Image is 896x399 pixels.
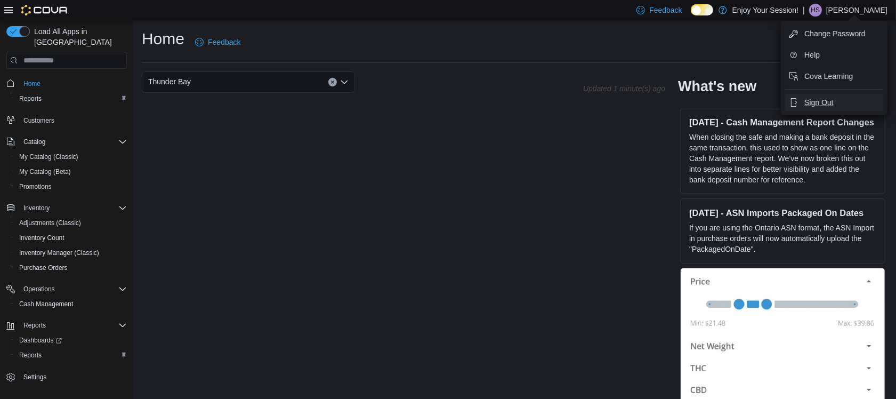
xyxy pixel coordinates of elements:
a: Home [19,77,45,90]
button: Help [785,46,883,63]
button: Reports [11,348,131,363]
span: Adjustments (Classic) [15,217,127,229]
a: Inventory Count [15,232,69,244]
span: Reports [15,349,127,362]
p: When closing the safe and making a bank deposit in the same transaction, this used to show as one... [689,132,876,185]
a: My Catalog (Classic) [15,150,83,163]
span: Home [23,79,41,88]
a: Reports [15,92,46,105]
span: Home [19,76,127,90]
span: Dashboards [19,336,62,345]
span: Customers [19,114,127,127]
span: HS [811,4,820,17]
span: Catalog [23,138,45,146]
a: Dashboards [11,333,131,348]
button: My Catalog (Beta) [11,164,131,179]
a: Purchase Orders [15,261,72,274]
span: Feedback [208,37,240,47]
button: Inventory Manager (Classic) [11,245,131,260]
button: Settings [2,369,131,385]
span: Adjustments (Classic) [19,219,81,227]
a: Settings [19,371,51,384]
span: Inventory Count [19,234,64,242]
button: Purchase Orders [11,260,131,275]
span: Inventory Manager (Classic) [19,249,99,257]
a: Customers [19,114,59,127]
button: Promotions [11,179,131,194]
button: Clear input [328,78,337,86]
button: Catalog [19,135,50,148]
span: My Catalog (Classic) [19,153,78,161]
button: Inventory [2,201,131,216]
a: Reports [15,349,46,362]
a: Promotions [15,180,56,193]
span: Sign Out [804,97,833,108]
span: Settings [19,370,127,384]
span: Dashboards [15,334,127,347]
span: Customers [23,116,54,125]
a: Feedback [191,31,245,53]
h2: What's new [678,78,756,95]
span: Settings [23,373,46,381]
button: Cash Management [11,297,131,312]
input: Dark Mode [691,4,713,15]
span: Operations [23,285,55,293]
a: Adjustments (Classic) [15,217,85,229]
p: Updated 1 minute(s) ago [583,84,665,93]
button: Customers [2,113,131,128]
a: Dashboards [15,334,66,347]
button: Inventory Count [11,230,131,245]
span: Inventory [23,204,50,212]
span: Purchase Orders [19,264,68,272]
img: Cova [21,5,69,15]
span: My Catalog (Classic) [15,150,127,163]
button: Operations [2,282,131,297]
button: Reports [11,91,131,106]
span: Reports [19,351,42,360]
button: Home [2,75,131,91]
span: Inventory [19,202,127,214]
span: Purchase Orders [15,261,127,274]
span: Catalog [19,135,127,148]
span: Thunder Bay [148,75,191,88]
p: [PERSON_NAME] [826,4,887,17]
h3: [DATE] - ASN Imports Packaged On Dates [689,208,876,218]
span: Help [804,50,820,60]
a: Inventory Manager (Classic) [15,246,103,259]
span: My Catalog (Beta) [19,167,71,176]
p: | [803,4,805,17]
button: Reports [2,318,131,333]
button: Operations [19,283,59,296]
div: Harley Splett [809,4,822,17]
span: Cova Learning [804,71,853,82]
p: If you are using the Ontario ASN format, the ASN Import in purchase orders will now automatically... [689,222,876,254]
span: Promotions [19,182,52,191]
span: Feedback [649,5,682,15]
button: Reports [19,319,50,332]
p: Enjoy Your Session! [732,4,799,17]
span: My Catalog (Beta) [15,165,127,178]
button: Catalog [2,134,131,149]
span: Cash Management [19,300,73,308]
span: Change Password [804,28,865,39]
button: Change Password [785,25,883,42]
a: Cash Management [15,298,77,310]
button: Open list of options [340,78,349,86]
span: Reports [23,321,46,330]
span: Inventory Manager (Classic) [15,246,127,259]
span: Promotions [15,180,127,193]
button: Adjustments (Classic) [11,216,131,230]
button: My Catalog (Classic) [11,149,131,164]
h3: [DATE] - Cash Management Report Changes [689,117,876,127]
a: My Catalog (Beta) [15,165,75,178]
h1: Home [142,28,184,50]
span: Reports [19,319,127,332]
span: Cash Management [15,298,127,310]
span: Reports [15,92,127,105]
button: Sign Out [785,94,883,111]
span: Load All Apps in [GEOGRAPHIC_DATA] [30,26,127,47]
button: Cova Learning [785,68,883,85]
button: Inventory [19,202,54,214]
span: Reports [19,94,42,103]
